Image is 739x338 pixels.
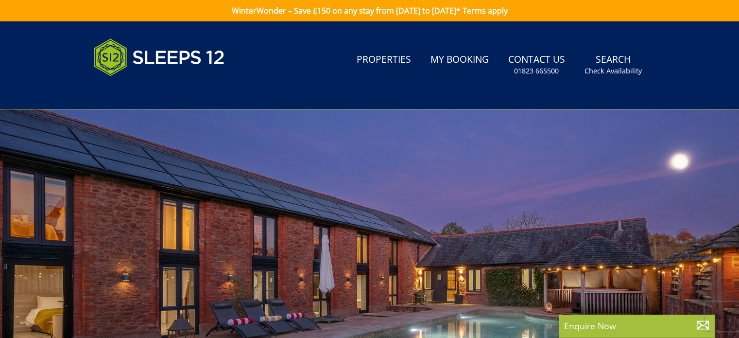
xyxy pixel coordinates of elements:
[94,33,225,82] img: Sleeps 12
[89,88,191,96] iframe: Customer reviews powered by Trustpilot
[514,66,559,76] small: 01823 665500
[504,49,569,81] a: Contact Us01823 665500
[581,49,646,81] a: SearchCheck Availability
[353,49,415,71] a: Properties
[564,320,710,332] p: Enquire Now
[584,66,642,76] small: Check Availability
[427,49,493,71] a: My Booking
